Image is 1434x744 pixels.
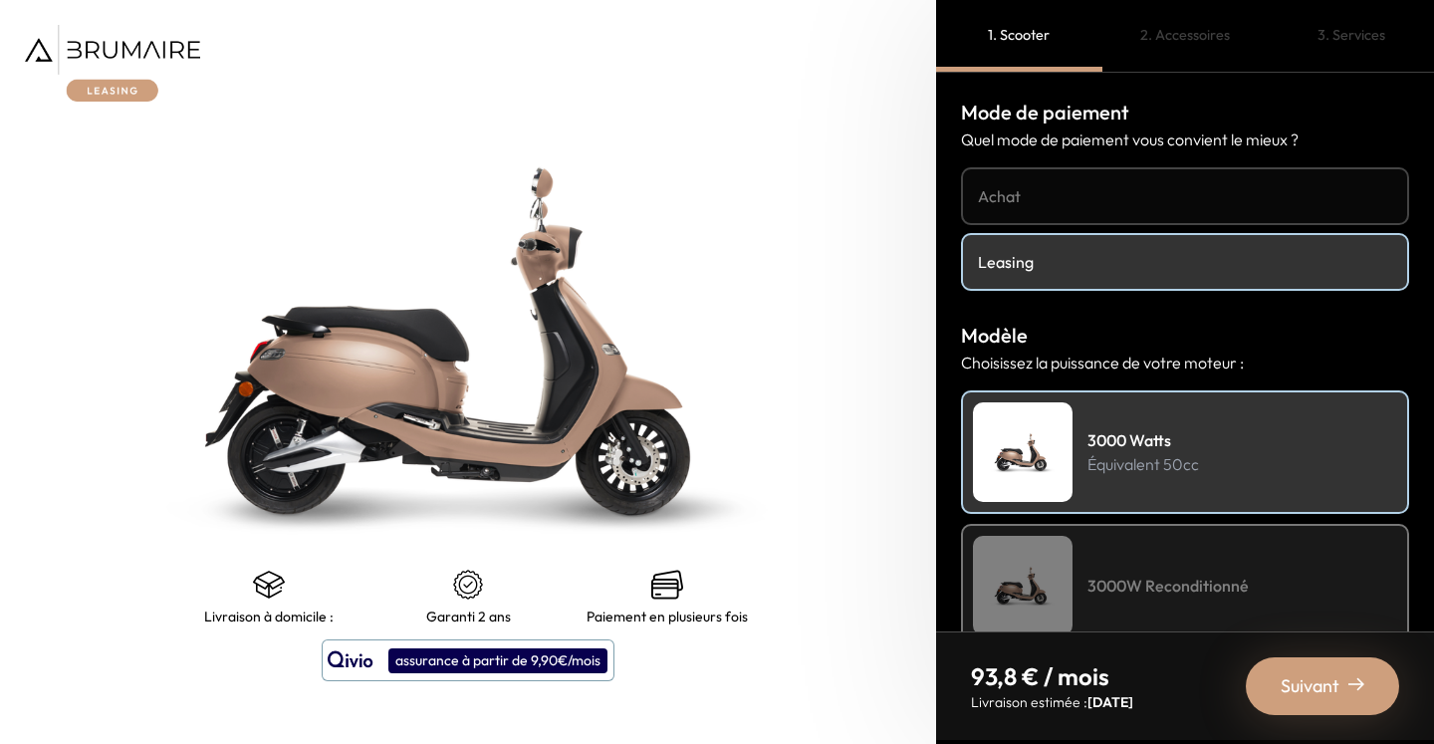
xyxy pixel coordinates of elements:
img: certificat-de-garantie.png [452,569,484,601]
p: Livraison estimée : [971,692,1133,712]
h4: Leasing [978,250,1392,274]
button: assurance à partir de 9,90€/mois [322,639,614,681]
img: logo qivio [328,648,373,672]
p: Équivalent 50cc [1087,452,1199,476]
h3: Modèle [961,321,1409,351]
p: Garanti 2 ans [426,609,511,624]
h4: 3000W Reconditionné [1087,574,1249,598]
p: Paiement en plusieurs fois [587,609,748,624]
span: Suivant [1281,672,1339,700]
p: Livraison à domicile : [204,609,334,624]
p: Quel mode de paiement vous convient le mieux ? [961,127,1409,151]
img: shipping.png [253,569,285,601]
img: right-arrow-2.png [1348,676,1364,692]
img: Brumaire Leasing [25,25,200,102]
img: Scooter Leasing [973,402,1073,502]
div: assurance à partir de 9,90€/mois [388,648,607,673]
h4: 3000 Watts [1087,428,1199,452]
h4: Achat [978,184,1392,208]
img: credit-cards.png [651,569,683,601]
span: [DATE] [1087,693,1133,711]
p: Choisissez la puissance de votre moteur : [961,351,1409,374]
h3: Mode de paiement [961,98,1409,127]
p: 93,8 € / mois [971,660,1133,692]
img: Scooter Leasing [973,536,1073,635]
a: Achat [961,167,1409,225]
